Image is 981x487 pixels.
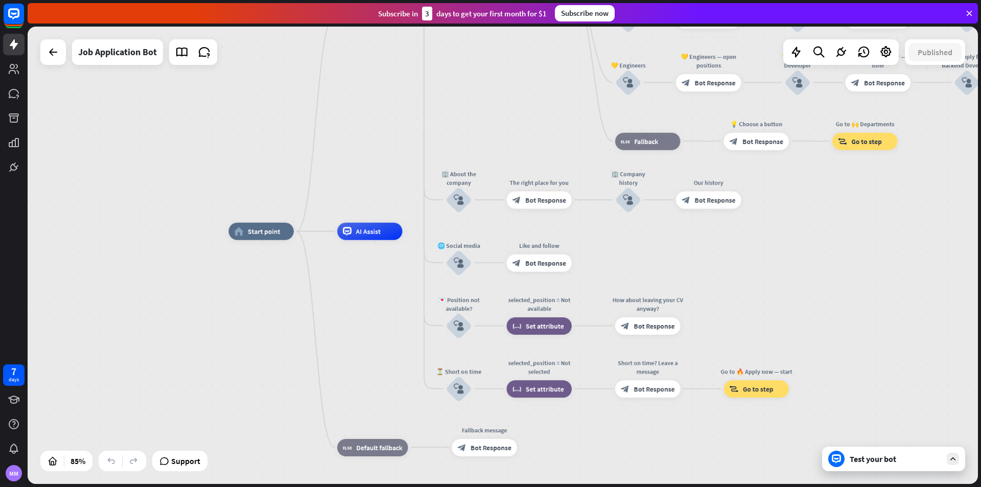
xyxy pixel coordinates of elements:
[839,52,917,69] div: 💛 Backend Developer — job offer
[634,321,675,330] span: Bot Response
[6,465,22,481] div: MM
[851,78,860,87] i: block_bot_response
[356,227,381,236] span: AI Assist
[67,453,88,469] div: 85%
[512,259,521,267] i: block_bot_response
[3,364,25,386] a: 7 days
[669,52,748,69] div: 💛 Engineers — open positions
[525,259,566,267] span: Bot Response
[235,227,244,236] i: home_2
[717,367,796,376] div: Go to 🔥 Apply now — start
[171,453,200,469] span: Support
[621,137,630,146] i: block_fallback
[717,120,796,128] div: 💡 Choose a button
[500,295,578,313] div: selected_position = Not available
[682,78,690,87] i: block_bot_response
[962,77,972,87] i: block_user_input
[838,137,847,146] i: block_goto
[8,4,39,35] button: Open LiveChat chat widget
[9,376,19,383] div: days
[695,78,736,87] span: Bot Response
[454,258,464,268] i: block_user_input
[11,367,16,376] div: 7
[621,321,629,330] i: block_bot_response
[864,78,905,87] span: Bot Response
[743,384,774,393] span: Go to step
[454,195,464,205] i: block_user_input
[433,169,485,187] div: 🏢 About the company
[526,321,564,330] span: Set attribute
[742,137,783,146] span: Bot Response
[248,227,281,236] span: Start point
[512,195,521,204] i: block_bot_response
[500,241,578,250] div: Like and follow
[730,384,739,393] i: block_goto
[433,367,485,376] div: ⏳ Short on time
[526,384,564,393] span: Set attribute
[433,241,485,250] div: 🌐 Social media
[669,178,748,187] div: Our history
[826,120,904,128] div: Go to 🙌 Departments
[343,443,352,452] i: block_fallback
[555,5,615,21] div: Subscribe now
[609,295,687,313] div: How about leaving your CV anyway?
[602,169,654,187] div: 🏢 Company history
[850,454,942,464] div: Test your bot
[471,443,511,452] span: Bot Response
[851,137,882,146] span: Go to step
[602,61,654,69] div: 💛 Engineers
[356,443,402,452] span: Default fallback
[512,384,522,393] i: block_set_attribute
[908,43,962,61] button: Published
[422,7,432,20] div: 3
[695,195,736,204] span: Bot Response
[634,384,675,393] span: Bot Response
[446,426,524,434] div: Fallback message
[78,39,157,65] div: Job Application Bot
[512,321,522,330] i: block_set_attribute
[525,195,566,204] span: Bot Response
[500,178,578,187] div: The right place for you
[621,384,629,393] i: block_bot_response
[433,295,485,313] div: 💌 Position not available?
[682,195,690,204] i: block_bot_response
[500,358,578,376] div: selected_position = Not selected
[730,137,738,146] i: block_bot_response
[457,443,466,452] i: block_bot_response
[792,77,803,87] i: block_user_input
[609,358,687,376] div: Short on time? Leave a message
[623,77,633,87] i: block_user_input
[772,52,824,69] div: 💛 Backend Developer
[378,7,547,20] div: Subscribe in days to get your first month for $1
[454,384,464,394] i: block_user_input
[623,195,633,205] i: block_user_input
[454,320,464,331] i: block_user_input
[634,137,658,146] span: Fallback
